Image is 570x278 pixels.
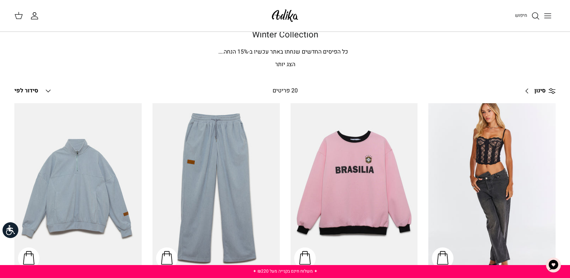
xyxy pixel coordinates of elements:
span: 15 [237,47,244,56]
button: סידור לפי [14,83,53,99]
a: ג׳ינס All Or Nothing קריס-קרוס | BOYFRIEND [428,103,556,273]
span: סידור לפי [14,86,38,95]
h1: Winter Collection [33,30,537,40]
button: צ'אט [543,254,564,276]
a: החשבון שלי [30,12,42,20]
p: הצג יותר [33,60,537,69]
a: מכנסי טרנינג City strolls [152,103,280,273]
span: חיפוש [515,12,527,19]
a: ✦ משלוח חינם בקנייה מעל ₪220 ✦ [253,268,318,274]
img: Adika IL [270,7,300,24]
a: סינון [520,82,556,100]
span: % הנחה. [218,47,248,56]
span: סינון [534,86,546,96]
span: כל הפיסים החדשים שנחתו באתר עכשיו ב- [248,47,348,56]
a: סווטשירט City Strolls אוברסייז [14,103,142,273]
a: חיפוש [515,12,540,20]
button: Toggle menu [540,8,556,24]
a: סווטשירט Brazilian Kid [291,103,418,273]
div: 20 פריטים [221,86,349,96]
